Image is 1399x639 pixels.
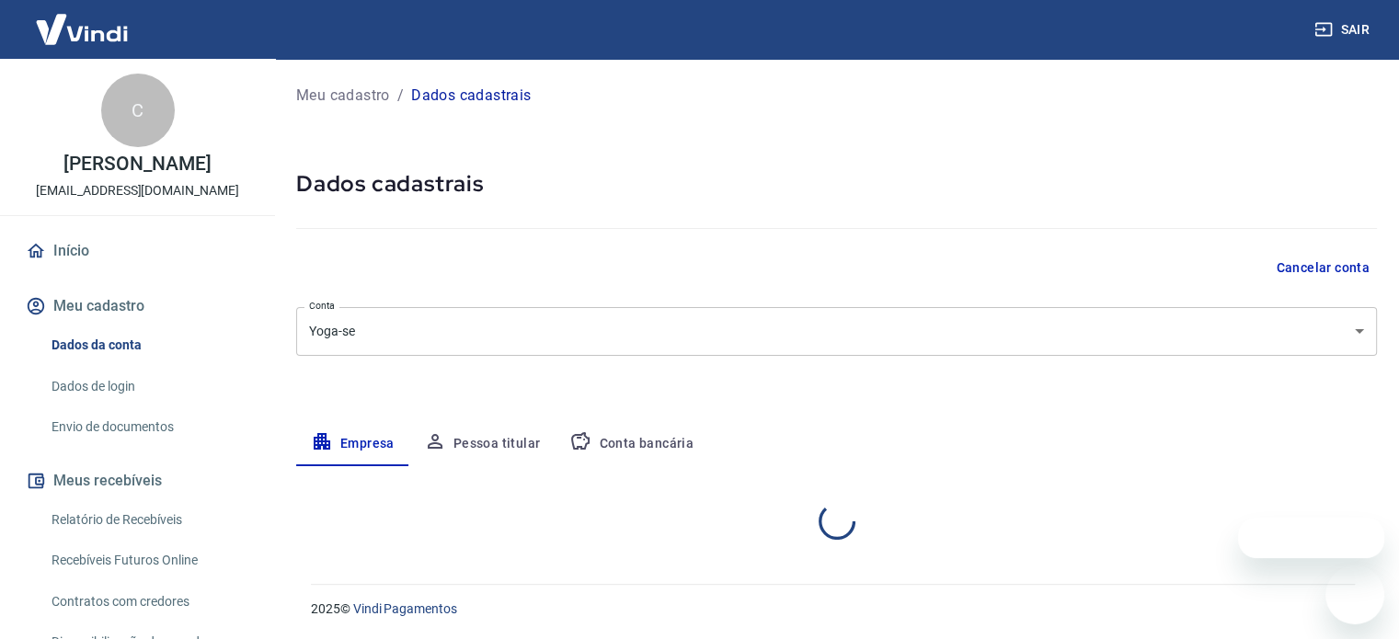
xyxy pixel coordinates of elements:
img: Vindi [22,1,142,57]
iframe: Mensagem da empresa [1238,518,1384,558]
div: C [101,74,175,147]
button: Conta bancária [555,422,708,466]
iframe: Botão para abrir a janela de mensagens [1325,565,1384,624]
button: Empresa [296,422,409,466]
a: Dados de login [44,368,253,405]
a: Meu cadastro [296,85,390,107]
p: / [397,85,404,107]
a: Envio de documentos [44,408,253,446]
button: Pessoa titular [409,422,556,466]
button: Meu cadastro [22,286,253,326]
a: Relatório de Recebíveis [44,501,253,539]
a: Dados da conta [44,326,253,364]
label: Conta [309,299,335,313]
button: Cancelar conta [1268,251,1377,285]
button: Meus recebíveis [22,461,253,501]
a: Vindi Pagamentos [353,601,457,616]
a: Contratos com credores [44,583,253,621]
h5: Dados cadastrais [296,169,1377,199]
button: Sair [1311,13,1377,47]
p: 2025 © [311,599,1355,619]
a: Início [22,231,253,271]
p: Dados cadastrais [411,85,531,107]
p: [PERSON_NAME] [63,154,211,174]
p: [EMAIL_ADDRESS][DOMAIN_NAME] [36,181,239,200]
a: Recebíveis Futuros Online [44,542,253,579]
div: Yoga-se [296,307,1377,356]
